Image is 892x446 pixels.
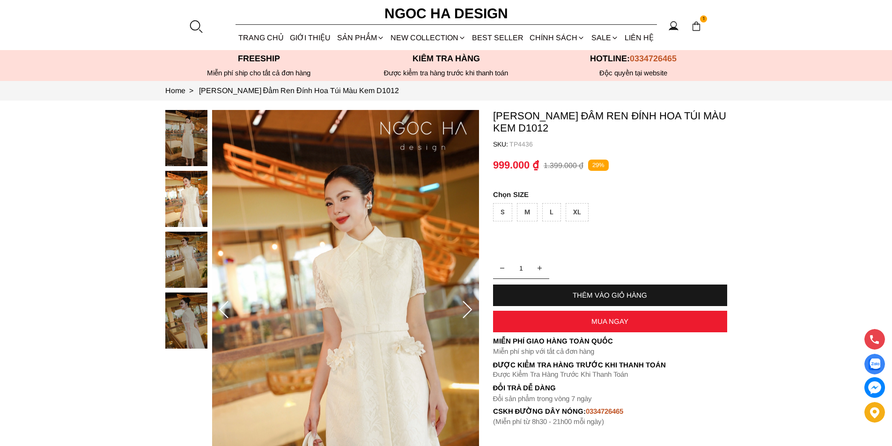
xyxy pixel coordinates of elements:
p: Được Kiểm Tra Hàng Trước Khi Thanh Toán [493,361,727,369]
img: Catherine Dress_ Đầm Ren Đính Hoa Túi Màu Kem D1012_mini_1 [165,171,207,227]
p: [PERSON_NAME] Đầm Ren Đính Hoa Túi Màu Kem D1012 [493,110,727,134]
font: Kiểm tra hàng [413,54,480,63]
h6: Độc quyền tại website [540,69,727,77]
a: Display image [864,354,885,374]
font: Miễn phí ship với tất cả đơn hàng [493,347,594,355]
a: LIÊN HỆ [621,25,656,50]
font: 0334726465 [586,407,623,415]
p: Được Kiểm Tra Hàng Trước Khi Thanh Toán [493,370,727,379]
span: 0334726465 [630,54,677,63]
p: 999.000 ₫ [493,159,539,171]
div: M [517,203,538,221]
p: SIZE [493,190,727,198]
p: Được kiểm tra hàng trước khi thanh toán [353,69,540,77]
font: Đổi sản phẩm trong vòng 7 ngày [493,395,592,402]
div: L [542,203,561,221]
div: Miễn phí ship cho tất cả đơn hàng [165,69,353,77]
div: XL [566,203,589,221]
span: > [185,87,197,95]
a: NEW COLLECTION [387,25,469,50]
div: MUA NGAY [493,317,727,325]
div: Chính sách [527,25,588,50]
a: Link to Home [165,87,199,95]
img: Catherine Dress_ Đầm Ren Đính Hoa Túi Màu Kem D1012_mini_0 [165,110,207,166]
a: TRANG CHỦ [236,25,287,50]
font: Miễn phí giao hàng toàn quốc [493,337,613,345]
div: S [493,203,512,221]
p: TP4436 [509,140,727,148]
img: Catherine Dress_ Đầm Ren Đính Hoa Túi Màu Kem D1012_mini_3 [165,292,207,349]
a: Link to Catherine Dress_ Đầm Ren Đính Hoa Túi Màu Kem D1012 [199,87,399,95]
a: GIỚI THIỆU [287,25,334,50]
a: BEST SELLER [469,25,527,50]
div: SẢN PHẨM [334,25,387,50]
h6: SKU: [493,140,509,148]
img: Catherine Dress_ Đầm Ren Đính Hoa Túi Màu Kem D1012_mini_2 [165,232,207,288]
font: (Miễn phí từ 8h30 - 21h00 mỗi ngày) [493,417,604,425]
p: Hotline: [540,54,727,64]
h6: Đổi trả dễ dàng [493,384,727,392]
div: THÊM VÀO GIỎ HÀNG [493,291,727,299]
img: img-CART-ICON-ksit0nf1 [691,21,701,31]
p: 29% [588,160,609,171]
a: messenger [864,377,885,398]
span: 1 [700,15,708,23]
a: Ngoc Ha Design [376,2,516,25]
img: Display image [869,358,880,370]
font: cskh đường dây nóng: [493,407,586,415]
p: Freeship [165,54,353,64]
p: 1.399.000 ₫ [544,161,583,170]
a: SALE [588,25,621,50]
input: Quantity input [493,259,549,278]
